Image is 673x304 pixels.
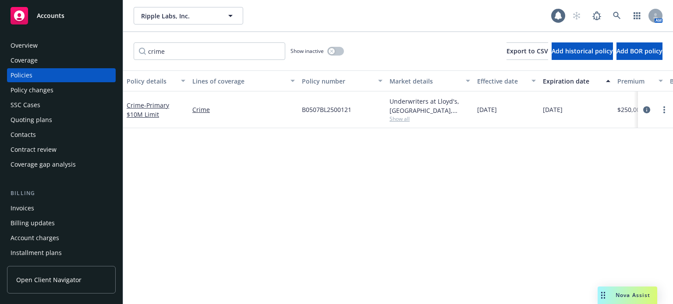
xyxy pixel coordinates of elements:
span: Ripple Labs, Inc. [141,11,217,21]
div: SSC Cases [11,98,40,112]
div: Quoting plans [11,113,52,127]
span: [DATE] [477,105,497,114]
span: Show inactive [290,47,324,55]
a: Coverage [7,53,116,67]
button: Effective date [474,70,539,91]
div: Policies [11,68,32,82]
a: Policy changes [7,83,116,97]
button: Lines of coverage [189,70,298,91]
button: Add BOR policy [616,42,662,60]
a: more [659,105,669,115]
button: Premium [614,70,666,91]
span: $250,000.00 [617,105,652,114]
div: Lines of coverage [192,77,285,86]
input: Filter by keyword... [134,42,285,60]
span: Export to CSV [507,47,548,55]
a: Switch app [628,7,646,24]
span: - Primary $10M Limit [127,101,169,119]
span: Add BOR policy [616,47,662,55]
a: SSC Cases [7,98,116,112]
div: Billing [7,189,116,198]
div: Invoices [11,201,34,215]
div: Coverage [11,53,38,67]
div: Effective date [477,77,526,86]
a: Search [608,7,626,24]
div: Underwriters at Lloyd's, [GEOGRAPHIC_DATA], Lloyd's of [GEOGRAPHIC_DATA], Paragon Insurance Holdings [390,97,470,115]
span: Accounts [37,12,64,19]
a: Coverage gap analysis [7,157,116,171]
div: Market details [390,77,460,86]
div: Billing updates [11,216,55,230]
a: Crime [192,105,295,114]
div: Policy details [127,77,176,86]
a: Quoting plans [7,113,116,127]
button: Export to CSV [507,42,548,60]
div: Policy number [302,77,373,86]
a: Contract review [7,143,116,157]
a: Installment plans [7,246,116,260]
a: Crime [127,101,169,119]
button: Nova Assist [598,287,657,304]
span: Add historical policy [552,47,613,55]
div: Contacts [11,128,36,142]
span: B0507BL2500121 [302,105,351,114]
button: Market details [386,70,474,91]
span: [DATE] [543,105,563,114]
span: Nova Assist [616,291,650,299]
button: Policy details [123,70,189,91]
div: Coverage gap analysis [11,157,76,171]
a: Start snowing [568,7,585,24]
div: Premium [617,77,653,86]
div: Contract review [11,143,57,157]
a: Report a Bug [588,7,606,24]
div: Account charges [11,231,59,245]
div: Drag to move [598,287,609,304]
a: circleInformation [641,105,652,115]
span: Open Client Navigator [16,275,81,284]
div: Overview [11,38,38,52]
a: Contacts [7,128,116,142]
a: Account charges [7,231,116,245]
a: Policies [7,68,116,82]
span: Show all [390,115,470,122]
button: Add historical policy [552,42,613,60]
button: Ripple Labs, Inc. [134,7,243,24]
div: Installment plans [11,246,62,260]
button: Expiration date [539,70,614,91]
a: Overview [7,38,116,52]
button: Policy number [298,70,386,91]
a: Billing updates [7,216,116,230]
a: Accounts [7,3,116,28]
a: Invoices [7,201,116,215]
div: Policy changes [11,83,53,97]
div: Expiration date [543,77,601,86]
